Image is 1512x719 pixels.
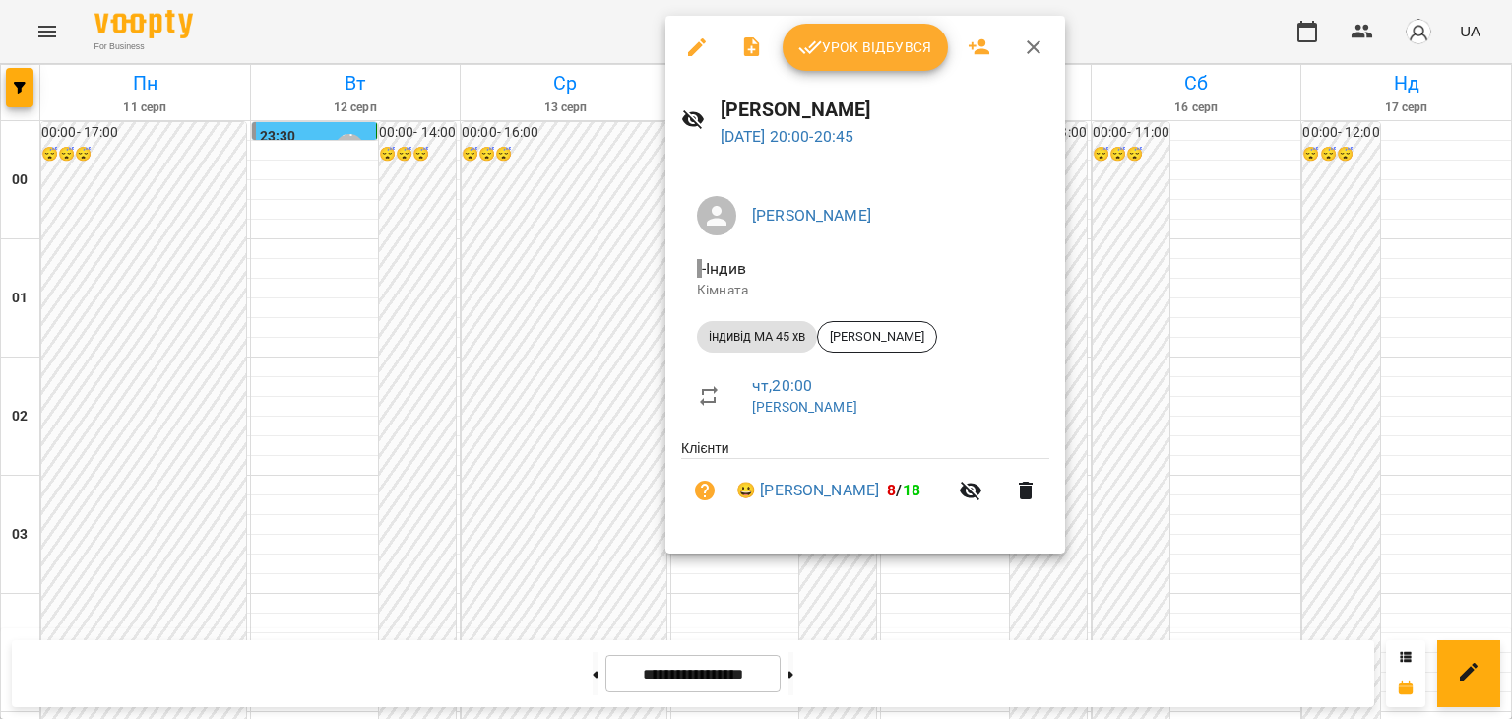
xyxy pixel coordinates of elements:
[736,479,879,502] a: 😀 [PERSON_NAME]
[721,95,1049,125] h6: [PERSON_NAME]
[681,438,1049,530] ul: Клієнти
[697,259,750,278] span: - Індив
[783,24,948,71] button: Урок відбувся
[887,481,920,499] b: /
[817,321,937,353] div: [PERSON_NAME]
[721,127,854,146] a: [DATE] 20:00-20:45
[798,35,932,59] span: Урок відбувся
[903,481,920,499] span: 18
[752,376,812,395] a: чт , 20:00
[697,328,817,346] span: індивід МА 45 хв
[818,328,936,346] span: [PERSON_NAME]
[752,399,857,415] a: [PERSON_NAME]
[697,281,1034,300] p: Кімната
[681,467,728,514] button: Візит ще не сплачено. Додати оплату?
[752,206,871,225] a: [PERSON_NAME]
[887,481,896,499] span: 8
